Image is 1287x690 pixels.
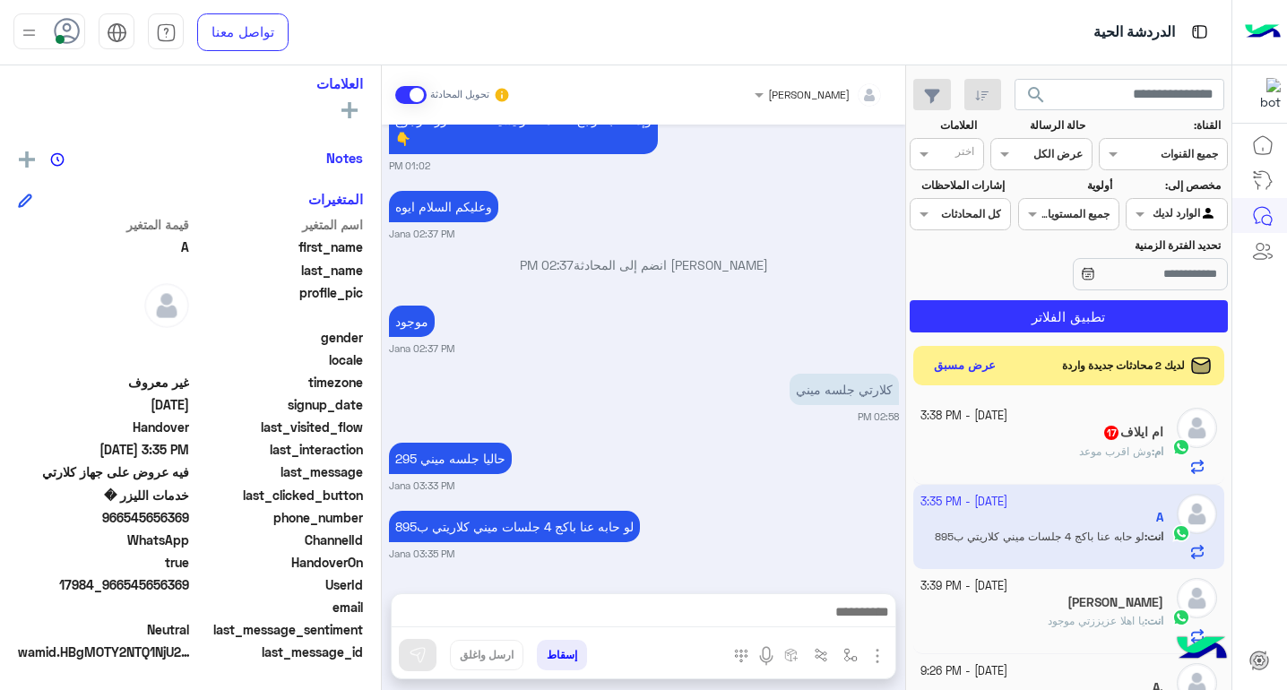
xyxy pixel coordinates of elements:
[389,255,899,274] p: [PERSON_NAME] انضم إلى المحادثة
[193,440,364,459] span: last_interaction
[389,227,454,241] small: Jana 02:37 PM
[1067,595,1163,610] h5: SAM
[911,177,1004,194] label: إشارات الملاحظات
[927,353,1004,379] button: عرض مسبق
[858,410,899,424] small: 02:58 PM
[18,620,189,639] span: 0
[148,13,184,51] a: tab
[520,257,574,272] span: 02:37 PM
[807,640,836,669] button: Trigger scenario
[1177,578,1217,618] img: defaultAdmin.png
[193,598,364,617] span: email
[107,22,127,43] img: tab
[18,373,189,392] span: غير معروف
[1025,84,1047,106] span: search
[193,418,364,436] span: last_visited_flow
[1020,237,1221,254] label: تحديد الفترة الزمنية
[389,306,435,337] p: 13/10/2025, 2:37 PM
[389,547,454,561] small: Jana 03:35 PM
[867,645,888,667] img: send attachment
[193,215,364,234] span: اسم المتغير
[409,646,427,664] img: send message
[784,648,799,662] img: create order
[193,462,364,481] span: last_message
[18,418,189,436] span: Handover
[1170,618,1233,681] img: hulul-logo.png
[18,553,189,572] span: true
[955,143,977,164] div: اختر
[18,530,189,549] span: 2
[790,374,899,405] p: 13/10/2025, 2:58 PM
[1147,614,1163,627] span: انت
[144,283,189,328] img: defaultAdmin.png
[1154,444,1163,458] span: ام
[430,88,489,102] small: تحويل المحادثة
[18,508,189,527] span: 966545656369
[18,350,189,369] span: null
[18,237,189,256] span: A
[920,408,1007,425] small: [DATE] - 3:38 PM
[389,159,430,173] small: 01:02 PM
[193,530,364,549] span: ChannelId
[734,649,748,663] img: make a call
[843,648,858,662] img: select flow
[326,150,363,166] h6: Notes
[193,237,364,256] span: first_name
[193,261,364,280] span: last_name
[389,443,512,474] p: 13/10/2025, 3:33 PM
[1172,608,1190,626] img: WhatsApp
[18,328,189,347] span: null
[201,643,363,661] span: last_message_id
[1152,444,1163,458] b: :
[814,648,828,662] img: Trigger scenario
[389,191,498,222] p: 13/10/2025, 2:37 PM
[18,75,363,91] h6: العلامات
[193,553,364,572] span: HandoverOn
[920,578,1007,595] small: [DATE] - 3:39 PM
[1245,13,1281,51] img: Logo
[308,191,363,207] h6: المتغيرات
[1048,614,1144,627] span: يا اهلا عزيززتي موجود
[1172,438,1190,456] img: WhatsApp
[156,22,177,43] img: tab
[389,511,640,542] p: 13/10/2025, 3:35 PM
[1102,425,1163,440] h5: ام ايلاف
[1104,426,1119,440] span: 17
[18,462,189,481] span: فيه عروض على جهاز كلارتي
[1020,177,1112,194] label: أولوية
[756,645,777,667] img: send voice note
[193,373,364,392] span: timezone
[193,575,364,594] span: UserId
[1079,444,1152,458] span: وش اقرب موعد
[920,663,1007,680] small: [DATE] - 9:26 PM
[197,13,289,51] a: تواصل معنا
[193,283,364,324] span: profile_pic
[1062,358,1185,374] span: لديك 2 محادثات جديدة واردة
[450,640,523,670] button: ارسل واغلق
[1188,21,1211,43] img: tab
[910,300,1228,332] button: تطبيق الفلاتر
[993,117,1085,134] label: حالة الرسالة
[389,479,454,493] small: Jana 03:33 PM
[193,620,364,639] span: last_message_sentiment
[1128,177,1221,194] label: مخصص إلى:
[836,640,866,669] button: select flow
[193,395,364,414] span: signup_date
[18,440,189,459] span: 2025-10-13T12:35:13.3999839Z
[193,328,364,347] span: gender
[50,152,65,167] img: notes
[1144,614,1163,627] b: :
[911,117,977,134] label: العلامات
[18,486,189,505] span: خدمات الليزر �
[18,395,189,414] span: 2025-10-13T10:01:23.044Z
[1101,117,1222,134] label: القناة:
[768,88,850,101] span: [PERSON_NAME]
[193,508,364,527] span: phone_number
[18,215,189,234] span: قيمة المتغير
[777,640,807,669] button: create order
[18,22,40,44] img: profile
[537,640,587,670] button: إسقاط
[1177,408,1217,448] img: defaultAdmin.png
[389,341,454,356] small: Jana 02:37 PM
[18,643,197,661] span: wamid.HBgMOTY2NTQ1NjU2MzY5FQIAEhgUM0E4RDUzNTQzOUM2RjI5QjBDMUQA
